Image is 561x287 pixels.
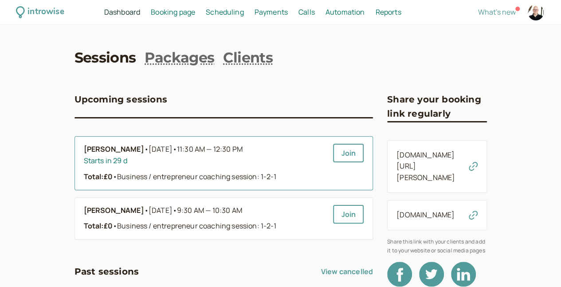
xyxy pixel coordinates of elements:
[255,7,288,17] span: Payments
[149,144,243,155] span: [DATE]
[145,48,214,68] a: Packages
[375,7,401,18] a: Reports
[206,7,244,18] a: Scheduling
[75,92,167,106] h3: Upcoming sessions
[333,205,364,224] a: Join
[84,144,144,155] b: [PERSON_NAME]
[387,92,487,121] h3: Share your booking link regularly
[223,48,273,68] a: Clients
[298,7,315,18] a: Calls
[151,7,195,17] span: Booking page
[326,7,365,18] a: Automation
[375,7,401,17] span: Reports
[526,3,545,22] a: Account
[75,264,139,279] h3: Past sessions
[151,7,195,18] a: Booking page
[326,7,365,17] span: Automation
[84,205,326,232] a: [PERSON_NAME]•[DATE]•9:30 AM — 10:30 AMTotal:£0•Business / entrepreneur coaching session: 1-2-1
[396,210,455,220] a: [DOMAIN_NAME]
[177,205,242,215] span: 9:30 AM — 10:30 AM
[173,205,177,215] span: •
[104,7,140,18] a: Dashboard
[478,8,516,16] button: What's new
[113,172,117,181] span: •
[16,5,64,19] a: introwise
[27,5,64,19] div: introwise
[113,221,117,231] span: •
[478,7,516,17] span: What's new
[113,172,277,181] span: Business / entrepreneur coaching session: 1-2-1
[321,264,373,279] a: View cancelled
[75,48,136,68] a: Sessions
[396,150,455,183] a: [DOMAIN_NAME][URL][PERSON_NAME]
[84,172,113,181] strong: Total: £0
[144,144,149,155] span: •
[144,205,149,216] span: •
[113,221,277,231] span: Business / entrepreneur coaching session: 1-2-1
[104,7,140,17] span: Dashboard
[84,205,144,216] b: [PERSON_NAME]
[84,144,326,183] a: [PERSON_NAME]•[DATE]•11:30 AM — 12:30 PMStarts in 29 dTotal:£0•Business / entrepreneur coaching s...
[387,237,487,255] span: Share this link with your clients and add it to your website or social media pages
[298,7,315,17] span: Calls
[177,144,243,154] span: 11:30 AM — 12:30 PM
[255,7,288,18] a: Payments
[84,155,326,167] div: Starts in 29 d
[149,205,242,216] span: [DATE]
[517,244,561,287] iframe: Chat Widget
[84,221,113,231] strong: Total: £0
[206,7,244,17] span: Scheduling
[333,144,364,162] a: Join
[173,144,177,154] span: •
